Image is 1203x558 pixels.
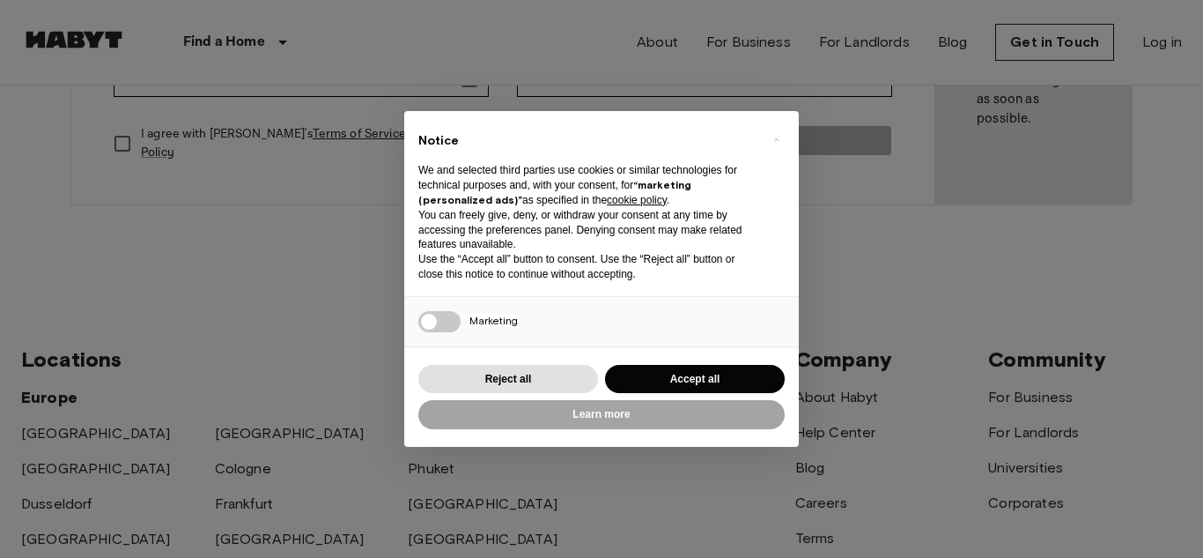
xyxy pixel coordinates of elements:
h2: Notice [418,132,756,150]
p: We and selected third parties use cookies or similar technologies for technical purposes and, wit... [418,163,756,207]
button: Accept all [605,365,785,394]
p: You can freely give, deny, or withdraw your consent at any time by accessing the preferences pane... [418,208,756,252]
button: Learn more [418,400,785,429]
a: cookie policy [607,194,667,206]
strong: “marketing (personalized ads)” [418,178,691,206]
span: × [773,129,779,150]
p: Use the “Accept all” button to consent. Use the “Reject all” button or close this notice to conti... [418,252,756,282]
button: Close this notice [762,125,790,153]
button: Reject all [418,365,598,394]
span: Marketing [469,314,518,327]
